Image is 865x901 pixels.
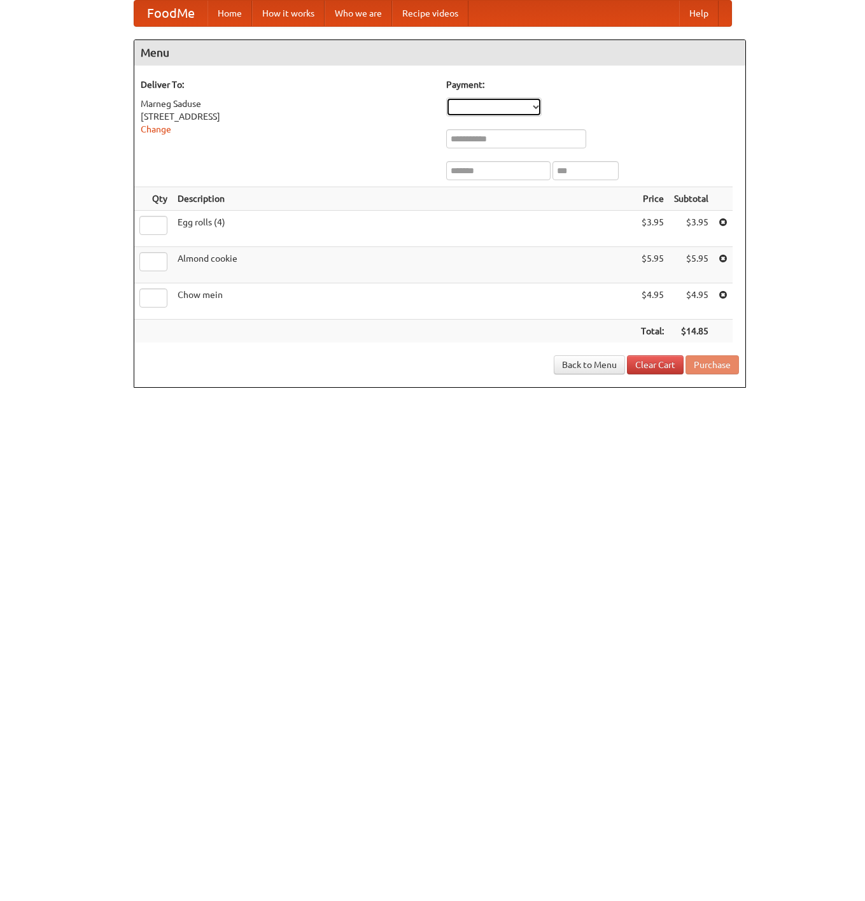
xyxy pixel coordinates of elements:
a: How it works [252,1,325,26]
a: Home [207,1,252,26]
a: Who we are [325,1,392,26]
div: [STREET_ADDRESS] [141,110,433,123]
th: Subtotal [669,187,714,211]
td: $3.95 [669,211,714,247]
td: Almond cookie [172,247,636,283]
a: FoodMe [134,1,207,26]
button: Purchase [686,355,739,374]
a: Back to Menu [554,355,625,374]
th: $14.85 [669,320,714,343]
h4: Menu [134,40,745,66]
td: $5.95 [636,247,669,283]
div: Marneg Saduse [141,97,433,110]
td: $5.95 [669,247,714,283]
h5: Deliver To: [141,78,433,91]
td: $3.95 [636,211,669,247]
th: Qty [134,187,172,211]
h5: Payment: [446,78,739,91]
td: Chow mein [172,283,636,320]
a: Recipe videos [392,1,468,26]
td: $4.95 [636,283,669,320]
td: Egg rolls (4) [172,211,636,247]
a: Help [679,1,719,26]
th: Description [172,187,636,211]
a: Change [141,124,171,134]
a: Clear Cart [627,355,684,374]
th: Total: [636,320,669,343]
td: $4.95 [669,283,714,320]
th: Price [636,187,669,211]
